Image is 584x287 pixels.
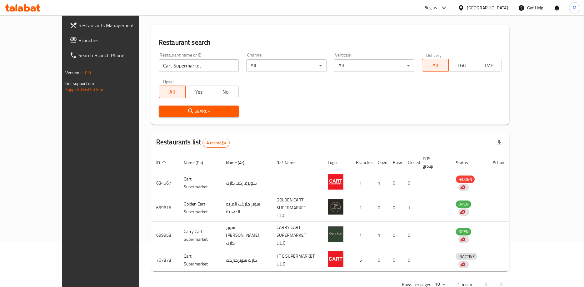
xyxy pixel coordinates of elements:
[373,249,388,271] td: 0
[215,87,236,96] span: No
[65,86,105,94] a: Support.OpsPlatform
[277,159,304,166] span: Ref. Name
[203,140,229,146] span: 4 record(s)
[456,228,471,235] div: OPEN
[226,159,252,166] span: Name (Ar)
[159,106,239,117] button: Search
[159,38,502,47] h2: Restaurant search
[151,222,179,249] td: 699953
[202,138,230,148] div: Total records count
[179,249,221,271] td: Cart Supermarket
[78,37,155,44] span: Branches
[221,172,272,194] td: سوبرماركت كارت
[328,251,343,267] img: Cart Supermarket
[403,194,418,222] td: 1
[323,153,351,172] th: Logo
[460,237,465,242] img: delivery hero logo
[78,22,155,29] span: Restaurants Management
[159,86,186,98] button: All
[164,107,234,115] span: Search
[456,159,476,166] span: Status
[478,61,499,70] span: TMP
[492,135,507,150] div: Export file
[162,87,183,96] span: All
[426,53,442,57] label: Delivery
[65,48,160,63] a: Search Branch Phone
[351,249,373,271] td: 5
[212,86,239,98] button: No
[388,222,403,249] td: 0
[151,172,179,194] td: 634567
[373,194,388,222] td: 0
[458,184,469,191] div: Indicates that the vendor menu management has been moved to DH Catalog service
[82,69,91,77] span: 1.0.0
[388,194,403,222] td: 0
[573,4,577,11] span: M
[373,172,388,194] td: 1
[403,222,418,249] td: 0
[65,18,160,33] a: Restaurants Management
[156,159,168,166] span: ID
[456,200,471,208] span: OPEN
[184,159,211,166] span: Name (En)
[460,209,465,215] img: delivery hero logo
[272,249,323,271] td: J T C SUPERMARKET L.L.C
[456,228,471,235] span: OPEN
[448,59,475,72] button: TGO
[221,194,272,222] td: سوبر ماركت العربة الذهبية
[403,153,418,172] th: Closed
[423,4,437,12] div: Plugins
[460,185,465,190] img: delivery hero logo
[388,153,403,172] th: Busy
[458,208,469,216] div: Indicates that the vendor menu management has been moved to DH Catalog service
[65,79,94,87] span: Get support on:
[425,61,446,70] span: All
[351,153,373,172] th: Branches
[373,153,388,172] th: Open
[179,222,221,249] td: Carry Cart Supermarket
[65,33,160,48] a: Branches
[456,253,477,260] span: INACTIVE
[179,172,221,194] td: Cart Supermarket
[163,79,175,84] label: Upsell
[151,249,179,271] td: 707373
[467,4,508,11] div: [GEOGRAPHIC_DATA]
[423,155,443,170] span: POS group
[403,172,418,194] td: 0
[185,86,212,98] button: Yes
[151,153,510,271] table: enhanced table
[351,194,373,222] td: 1
[456,176,475,183] span: HIDDEN
[451,61,473,70] span: TGO
[351,222,373,249] td: 1
[403,249,418,271] td: 0
[179,194,221,222] td: Golden Cart Supermarket
[422,59,449,72] button: All
[388,249,403,271] td: 0
[272,222,323,249] td: CARRY CART SUPERMARKET L.L.C
[388,172,403,194] td: 0
[246,59,327,72] div: All
[334,59,414,72] div: All
[328,174,343,190] img: Cart Supermarket
[475,59,502,72] button: TMP
[488,153,509,172] th: Action
[351,172,373,194] td: 1
[78,52,155,59] span: Search Branch Phone
[159,59,239,72] input: Search for restaurant name or ID..
[328,226,343,242] img: Carry Cart Supermarket
[460,262,465,267] img: delivery hero logo
[221,249,272,271] td: كارت سوبرماركت
[373,222,388,249] td: 1
[328,199,343,215] img: Golden Cart Supermarket
[151,194,179,222] td: 699816
[221,222,272,249] td: سوبر [PERSON_NAME] کارت
[156,137,230,148] h2: Restaurants list
[188,87,210,96] span: Yes
[65,69,81,77] span: Version:
[272,194,323,222] td: GOLDEN CART SUPERMARKET L.L.C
